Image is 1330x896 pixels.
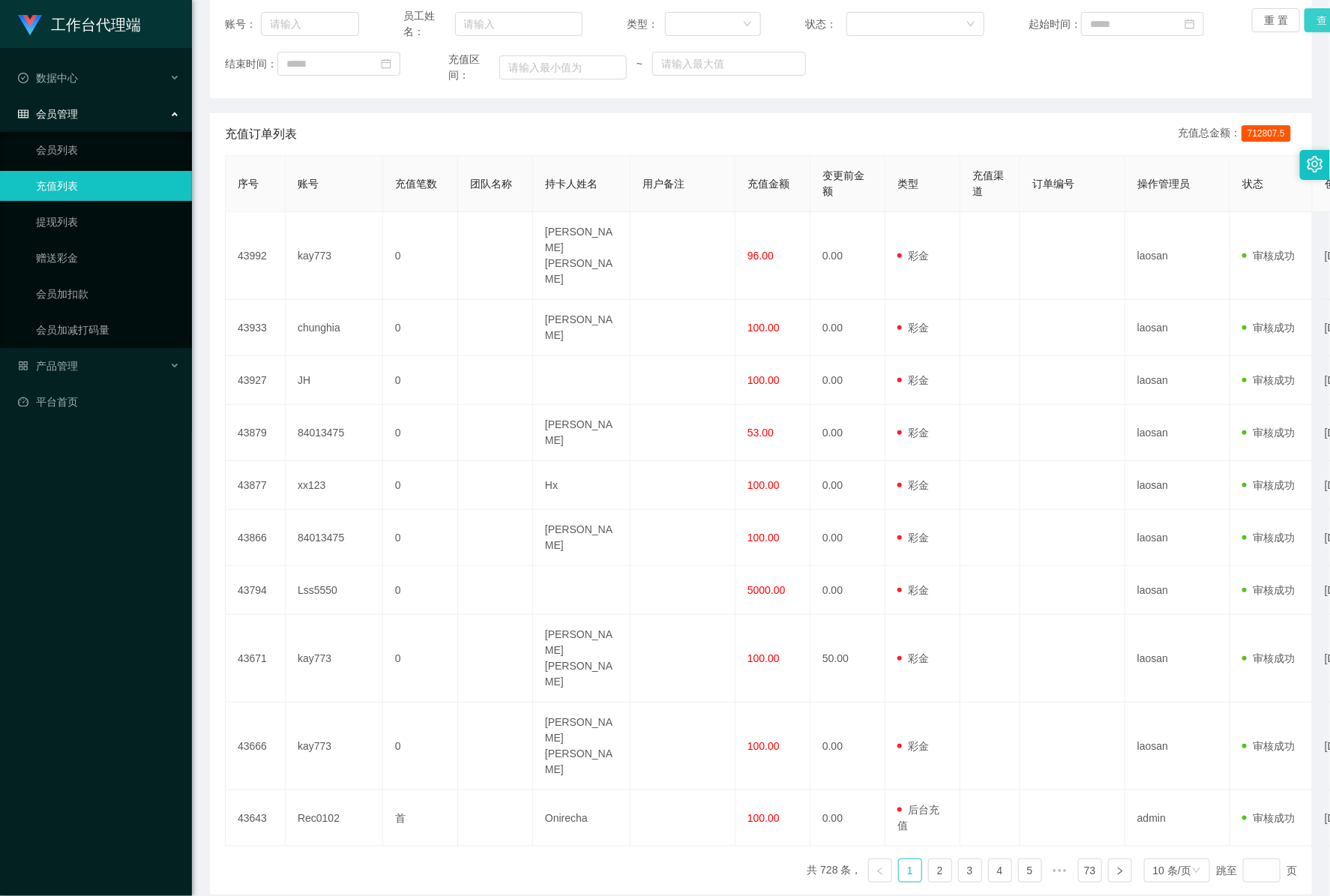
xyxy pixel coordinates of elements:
span: 产品管理 [18,360,78,372]
span: 100.00 [747,740,780,752]
td: [PERSON_NAME] [PERSON_NAME] [533,703,631,790]
td: laosan [1125,212,1230,300]
td: 43877 [226,461,286,510]
span: 充值订单列表 [225,125,297,143]
a: 提现列表 [36,207,180,237]
img: logo.9652507e.png [18,15,42,36]
td: [PERSON_NAME] [533,300,631,356]
td: 首 [383,790,458,847]
td: 0 [383,703,458,790]
td: 0.00 [810,790,885,847]
span: 彩金 [897,532,929,544]
td: 0.00 [810,461,885,510]
span: 审核成功 [1242,250,1295,262]
a: 赠送彩金 [36,243,180,273]
td: Rec0102 [286,790,383,847]
i: 图标: down [966,19,975,30]
td: 84013475 [286,405,383,461]
span: 100.00 [747,532,780,544]
a: 5 [1019,859,1041,882]
input: 请输入 [261,12,359,36]
td: 0 [383,212,458,300]
span: 彩金 [897,652,929,664]
td: Hx [533,461,631,510]
li: 共 728 条， [807,859,862,883]
span: 审核成功 [1242,740,1295,752]
td: 0.00 [810,405,885,461]
span: 彩金 [897,322,929,334]
td: laosan [1125,300,1230,356]
span: 审核成功 [1242,322,1295,334]
span: 状态： [806,16,846,32]
span: 状态 [1242,178,1263,190]
td: Onirecha [533,790,631,847]
td: kay773 [286,212,383,300]
span: ~ [627,56,652,72]
td: 0.00 [810,566,885,615]
td: 43879 [226,405,286,461]
a: 图标: dashboard平台首页 [18,387,180,417]
a: 2 [929,859,951,882]
td: laosan [1125,405,1230,461]
div: 跳至 页 [1216,859,1297,883]
span: 彩金 [897,250,929,262]
span: 100.00 [747,322,780,334]
td: laosan [1125,356,1230,405]
a: 会员列表 [36,135,180,165]
td: 43794 [226,566,286,615]
li: 2 [928,859,952,883]
span: 96.00 [747,250,774,262]
span: 充值金额 [747,178,789,190]
button: 重 置 [1252,8,1300,32]
td: laosan [1125,510,1230,566]
i: 图标: check-circle-o [18,73,28,83]
span: 审核成功 [1242,479,1295,491]
i: 图标: right [1116,867,1125,876]
td: 43927 [226,356,286,405]
span: 持卡人姓名 [545,178,598,190]
a: 3 [959,859,981,882]
td: 0.00 [810,356,885,405]
span: 审核成功 [1242,532,1295,544]
span: 操作管理员 [1137,178,1190,190]
td: [PERSON_NAME] [PERSON_NAME] [533,212,631,300]
span: 审核成功 [1242,374,1295,386]
td: kay773 [286,703,383,790]
span: 审核成功 [1242,812,1295,824]
td: 0 [383,356,458,405]
span: 彩金 [897,479,929,491]
li: 3 [958,859,982,883]
span: 彩金 [897,740,929,752]
span: 53.00 [747,427,774,439]
span: 审核成功 [1242,652,1295,664]
span: 审核成功 [1242,427,1295,439]
td: xx123 [286,461,383,510]
li: 1 [898,859,922,883]
span: 变更前金额 [822,169,864,197]
td: 0.00 [810,300,885,356]
i: 图标: table [18,109,28,119]
td: 0.00 [810,212,885,300]
a: 工作台代理端 [18,18,141,30]
i: 图标: setting [1307,156,1323,172]
a: 会员加扣款 [36,279,180,309]
td: 43866 [226,510,286,566]
i: 图标: down [1192,866,1201,877]
i: 图标: left [876,867,885,876]
i: 图标: calendar [381,58,391,69]
span: 充值区间： [448,52,499,83]
h1: 工作台代理端 [51,1,141,49]
span: 712807.5 [1242,125,1291,142]
span: 团队名称 [470,178,512,190]
td: 43671 [226,615,286,703]
td: 0.00 [810,510,885,566]
td: [PERSON_NAME] [533,510,631,566]
li: 73 [1078,859,1102,883]
div: 充值总金额： [1179,125,1297,143]
span: 彩金 [897,584,929,596]
a: 4 [989,859,1011,882]
span: 彩金 [897,427,929,439]
i: 图标: down [743,19,752,30]
td: 0 [383,461,458,510]
span: 账号： [225,16,261,32]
